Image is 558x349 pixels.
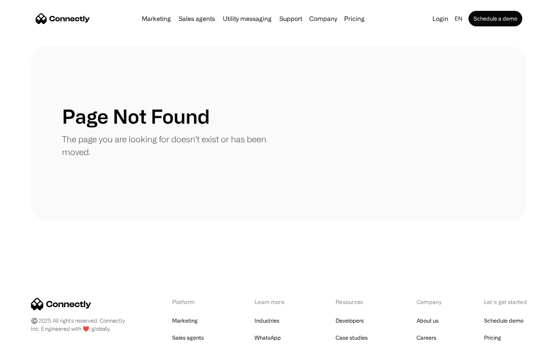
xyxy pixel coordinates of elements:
[417,332,436,343] a: Careers
[484,298,527,306] div: Let’s get started
[484,332,501,343] a: Pricing
[417,315,439,326] a: About us
[307,13,339,24] div: Company
[220,16,275,22] a: Utility messaging
[336,332,368,343] a: Case studies
[417,298,444,306] div: Company
[336,298,376,306] div: Resources
[8,335,46,346] aside: Language selected: English
[15,335,46,346] ul: Language list
[62,133,279,158] p: The page you are looking for doesn't exist or has been moved.
[172,298,214,306] div: Platform
[468,11,522,26] a: Schedule a demo
[341,16,368,22] a: Pricing
[309,13,337,24] div: Company
[484,315,524,326] a: Schedule demo
[62,105,210,128] h1: Page Not Found
[255,332,281,343] a: WhatsApp
[451,13,467,24] div: en
[255,315,279,326] a: Industries
[336,315,364,326] a: Developers
[276,16,305,22] a: Support
[176,16,218,22] a: Sales agents
[172,315,198,326] a: Marketing
[455,13,462,24] div: en
[429,13,451,24] a: Login
[255,298,295,306] div: Learn more
[172,332,204,343] a: Sales agents
[36,13,90,24] a: home
[139,16,174,22] a: Marketing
